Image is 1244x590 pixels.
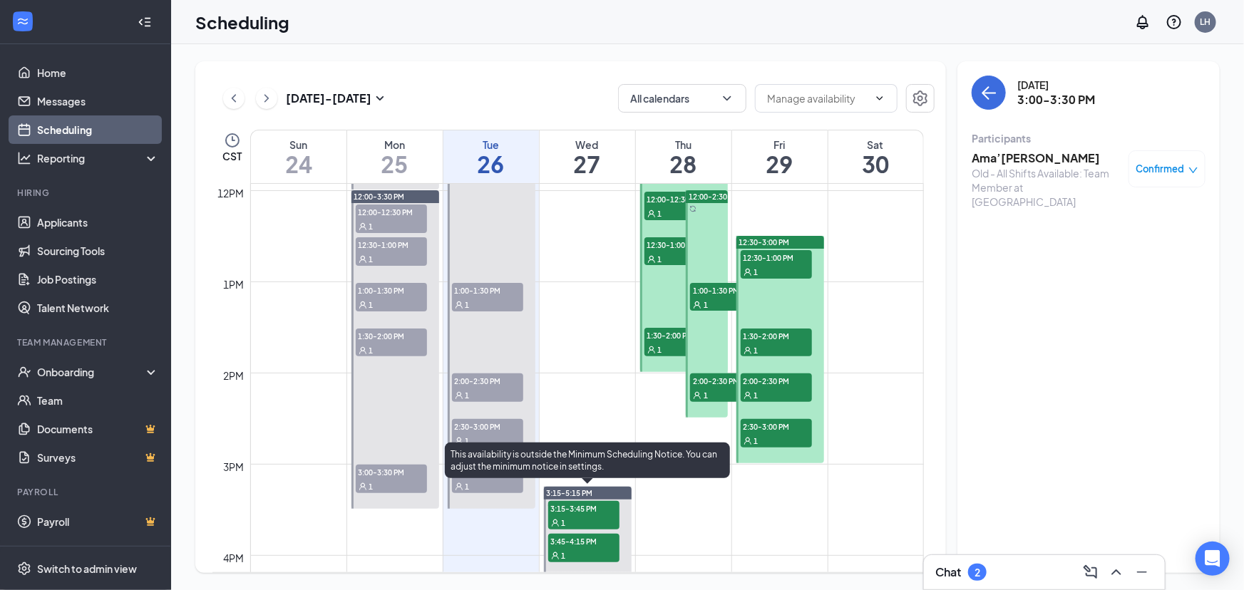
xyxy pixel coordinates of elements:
a: August 25, 2025 [347,130,443,183]
span: 1 [658,209,662,219]
div: Hiring [17,187,156,199]
a: DocumentsCrown [37,415,159,443]
svg: User [744,268,752,276]
span: down [1188,165,1198,175]
h1: 29 [732,152,828,176]
span: 1 [754,267,759,277]
h3: Ama’[PERSON_NAME] [972,150,1121,166]
h1: 30 [828,152,924,176]
span: 2:30-3:00 PM [452,419,523,433]
svg: ChevronDown [874,93,885,104]
svg: Analysis [17,151,31,165]
div: Thu [636,138,731,152]
svg: User [455,482,463,491]
span: 12:30-1:00 PM [741,250,812,264]
svg: ChevronDown [720,91,734,105]
svg: User [359,255,367,264]
a: Job Postings [37,265,159,294]
button: Settings [906,84,935,113]
a: August 24, 2025 [251,130,346,183]
svg: User [744,346,752,355]
div: [DATE] [1017,78,1095,92]
span: 1 [466,390,470,400]
svg: User [551,519,560,527]
svg: ChevronUp [1108,564,1125,581]
span: 1 [466,482,470,492]
div: Sun [251,138,346,152]
a: August 26, 2025 [443,130,539,183]
svg: Clock [224,132,241,149]
span: 2:30-3:00 PM [741,419,812,433]
span: 2:00-2:30 PM [690,373,761,388]
span: 1 [658,254,662,264]
svg: Settings [17,561,31,576]
a: Sourcing Tools [37,237,159,265]
svg: User [647,209,656,218]
span: 1:30-2:00 PM [356,328,427,343]
svg: User [359,346,367,355]
div: Payroll [17,486,156,498]
a: August 30, 2025 [828,130,924,183]
span: 1 [466,300,470,310]
svg: ChevronLeft [227,90,241,107]
span: 3:15-3:45 PM [548,501,620,515]
div: Team Management [17,336,156,348]
span: 1:00-1:30 PM [452,283,523,297]
svg: User [647,346,656,354]
span: CST [222,149,242,163]
div: Mon [347,138,443,152]
h1: 24 [251,152,346,176]
svg: User [693,301,701,309]
span: 12:00-12:30 PM [644,192,716,206]
h1: 26 [443,152,539,176]
button: ChevronRight [256,88,277,109]
svg: User [455,391,463,400]
button: ChevronUp [1105,561,1128,584]
svg: Minimize [1134,564,1151,581]
svg: User [693,391,701,400]
span: 1 [369,346,374,356]
h1: 28 [636,152,731,176]
svg: User [359,301,367,309]
span: 12:00-3:30 PM [354,192,405,202]
a: Scheduling [37,115,159,144]
span: 1 [754,390,759,400]
span: 3:45-4:15 PM [548,534,620,548]
button: All calendarsChevronDown [618,84,746,113]
a: SurveysCrown [37,443,159,472]
h1: 27 [540,152,635,176]
div: 2 [975,566,980,579]
a: PayrollCrown [37,507,159,536]
svg: User [359,482,367,491]
h1: Scheduling [195,10,289,34]
div: LH [1201,16,1211,28]
span: 12:30-3:00 PM [739,237,790,247]
div: Sat [828,138,924,152]
span: 12:30-1:00 PM [356,237,427,252]
svg: Notifications [1134,14,1151,31]
span: 2:00-2:30 PM [741,373,812,388]
span: 12:00-2:30 PM [689,192,739,202]
h3: Chat [935,564,961,580]
svg: Sync [689,205,696,212]
span: 1 [369,254,374,264]
span: 12:30-1:00 PM [644,237,716,252]
svg: Settings [912,90,929,107]
h3: [DATE] - [DATE] [286,90,371,106]
a: Team [37,386,159,415]
div: Switch to admin view [37,561,137,576]
span: 1:00-1:30 PM [690,283,761,297]
svg: User [455,437,463,445]
a: Home [37,58,159,87]
div: Fri [732,138,828,152]
div: Open Intercom Messenger [1196,542,1230,576]
svg: User [359,222,367,231]
span: 1:30-2:00 PM [741,328,812,343]
a: Applicants [37,208,159,237]
div: Participants [972,131,1206,145]
div: Onboarding [37,365,147,379]
span: 1 [704,390,708,400]
div: Tue [443,138,539,152]
button: back-button [972,76,1006,110]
